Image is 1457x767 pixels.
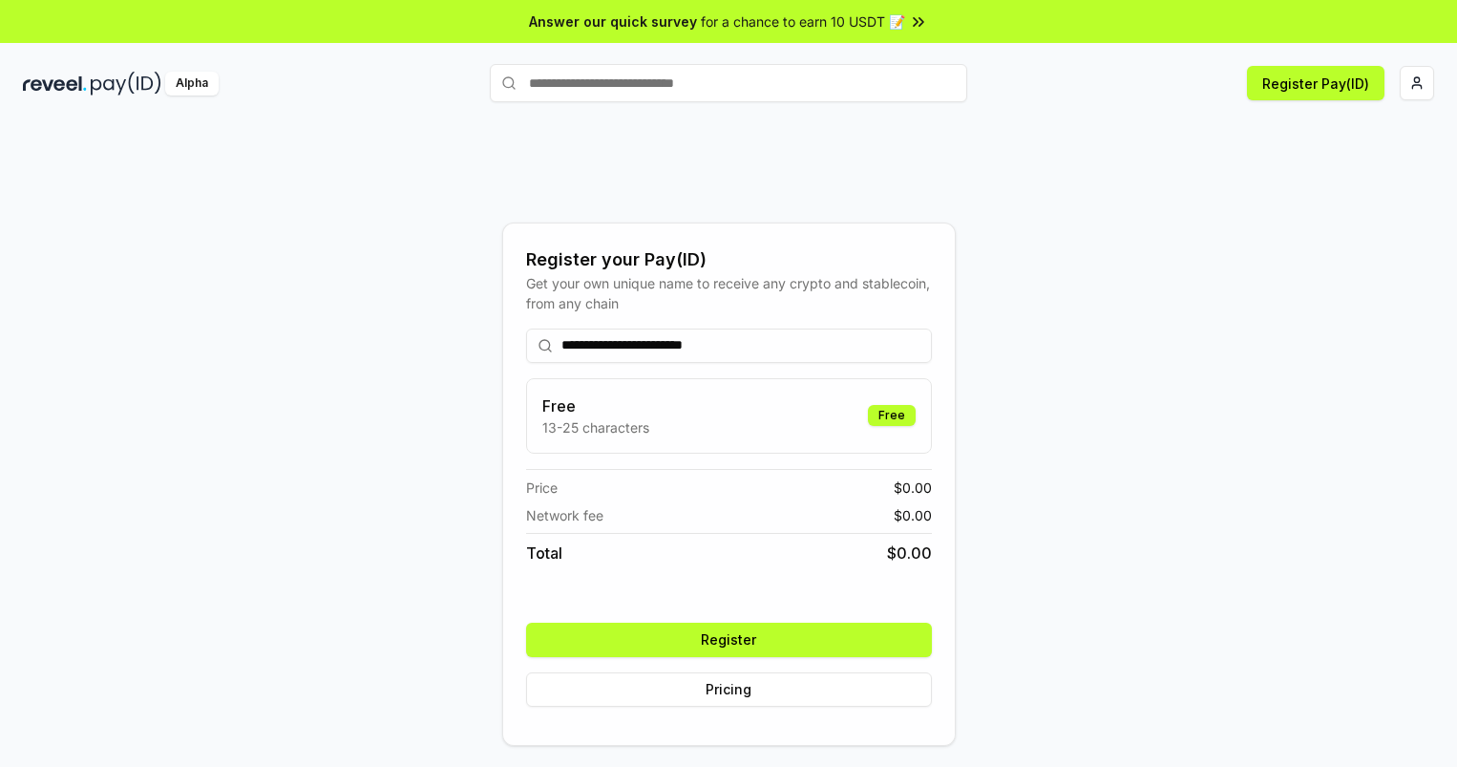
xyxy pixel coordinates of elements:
[526,273,932,313] div: Get your own unique name to receive any crypto and stablecoin, from any chain
[526,246,932,273] div: Register your Pay(ID)
[526,542,562,565] span: Total
[542,417,649,437] p: 13-25 characters
[868,405,916,426] div: Free
[526,478,558,498] span: Price
[529,11,697,32] span: Answer our quick survey
[1247,66,1384,100] button: Register Pay(ID)
[701,11,905,32] span: for a chance to earn 10 USDT 📝
[526,672,932,707] button: Pricing
[894,505,932,525] span: $ 0.00
[23,72,87,96] img: reveel_dark
[894,478,932,498] span: $ 0.00
[91,72,161,96] img: pay_id
[542,394,649,417] h3: Free
[526,505,603,525] span: Network fee
[165,72,219,96] div: Alpha
[887,542,932,565] span: $ 0.00
[526,623,932,657] button: Register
